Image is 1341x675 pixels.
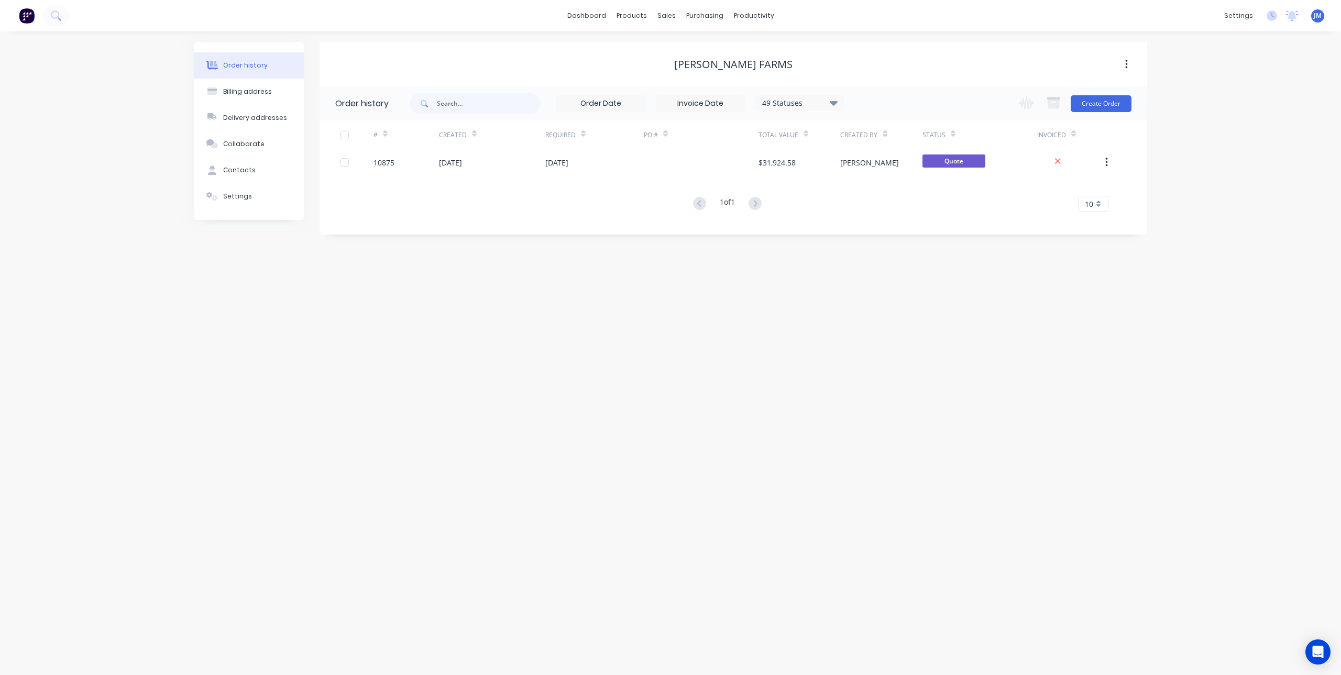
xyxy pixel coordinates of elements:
[223,61,268,70] div: Order history
[373,120,439,149] div: #
[373,157,394,168] div: 10875
[1219,8,1258,24] div: settings
[1305,639,1331,665] div: Open Intercom Messenger
[1037,120,1103,149] div: Invoiced
[759,120,840,149] div: Total Value
[439,130,467,140] div: Created
[439,120,545,149] div: Created
[922,120,1037,149] div: Status
[545,157,568,168] div: [DATE]
[1085,198,1093,209] span: 10
[644,130,658,140] div: PO #
[545,120,644,149] div: Required
[759,130,798,140] div: Total Value
[194,52,304,79] button: Order history
[644,120,759,149] div: PO #
[652,8,681,24] div: sales
[223,139,265,149] div: Collaborate
[922,154,985,168] span: Quote
[194,79,304,105] button: Billing address
[756,97,844,109] div: 49 Statuses
[1037,130,1066,140] div: Invoiced
[223,113,287,123] div: Delivery addresses
[223,87,272,96] div: Billing address
[759,157,796,168] div: $31,924.58
[545,130,576,140] div: Required
[194,157,304,183] button: Contacts
[611,8,652,24] div: products
[194,105,304,131] button: Delivery addresses
[335,97,389,110] div: Order history
[223,192,252,201] div: Settings
[562,8,611,24] a: dashboard
[194,131,304,157] button: Collaborate
[840,157,899,168] div: [PERSON_NAME]
[194,183,304,209] button: Settings
[681,8,729,24] div: purchasing
[840,130,877,140] div: Created By
[373,130,378,140] div: #
[439,157,462,168] div: [DATE]
[922,130,946,140] div: Status
[1071,95,1131,112] button: Create Order
[437,93,541,114] input: Search...
[674,58,793,71] div: [PERSON_NAME] Farms
[720,196,735,212] div: 1 of 1
[557,96,645,112] input: Order Date
[656,96,744,112] input: Invoice Date
[1314,11,1322,20] span: JM
[840,120,922,149] div: Created By
[19,8,35,24] img: Factory
[223,165,256,175] div: Contacts
[729,8,779,24] div: productivity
